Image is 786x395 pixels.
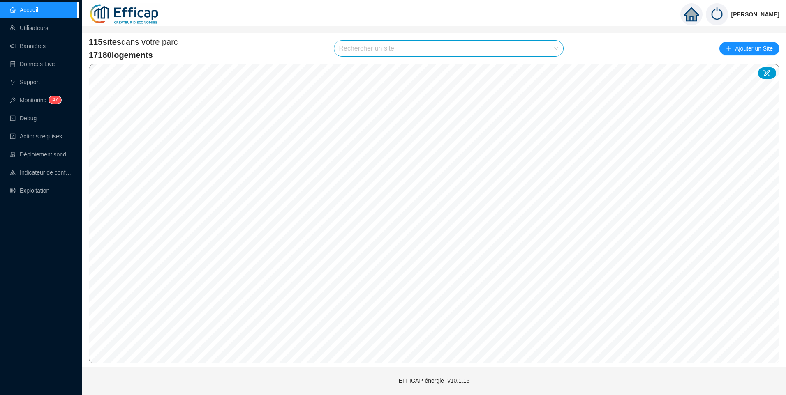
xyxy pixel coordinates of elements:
[89,36,178,48] span: dans votre parc
[49,96,61,104] sup: 47
[10,151,72,158] a: clusterDéploiement sondes
[10,61,55,67] a: databaseDonnées Live
[719,42,779,55] button: Ajouter un Site
[10,115,37,122] a: codeDebug
[20,133,62,140] span: Actions requises
[89,49,178,61] span: 17180 logements
[706,3,728,25] img: power
[735,43,773,54] span: Ajouter un Site
[10,43,46,49] a: notificationBannières
[89,37,121,46] span: 115 sites
[10,133,16,139] span: check-square
[10,25,48,31] a: teamUtilisateurs
[10,187,49,194] a: slidersExploitation
[10,7,38,13] a: homeAccueil
[55,97,58,103] span: 7
[89,64,779,363] canvas: Map
[726,46,732,51] span: plus
[10,169,72,176] a: heat-mapIndicateur de confort
[684,7,699,22] span: home
[399,377,470,384] span: EFFICAP-énergie - v10.1.15
[10,97,59,103] a: monitorMonitoring47
[52,97,55,103] span: 4
[10,79,40,85] a: questionSupport
[731,1,779,28] span: [PERSON_NAME]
